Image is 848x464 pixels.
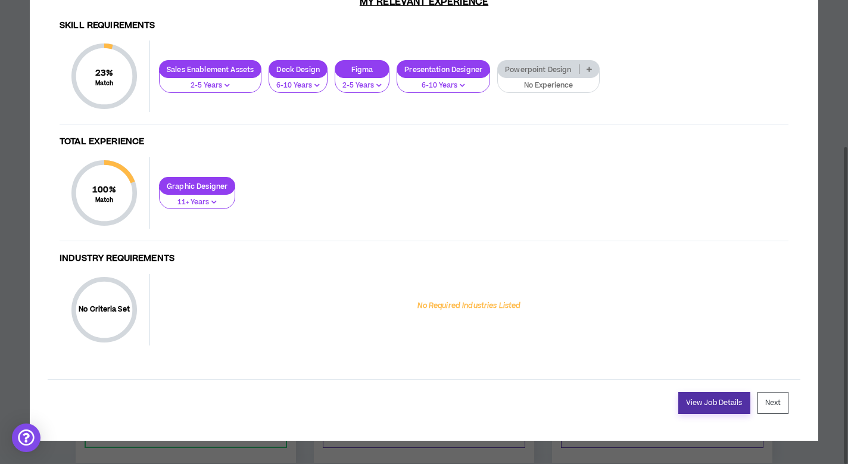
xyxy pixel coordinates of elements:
div: Open Intercom Messenger [12,423,40,452]
span: 23 % [95,67,114,79]
button: 6-10 Years [397,70,490,93]
p: 2-5 Years [167,80,254,91]
small: Match [95,79,114,88]
p: Deck Design [269,65,327,74]
p: 6-10 Years [404,80,482,91]
p: Sales Enablement Assets [160,65,261,74]
h4: Skill Requirements [60,20,788,32]
button: 6-10 Years [269,70,328,93]
h4: Industry Requirements [60,253,788,264]
button: No Experience [497,70,600,93]
button: 11+ Years [159,187,235,210]
p: Graphic Designer [160,182,235,191]
p: No Required Industries Listed [417,301,520,312]
button: 2-5 Years [335,70,389,93]
h4: Total Experience [60,136,788,148]
p: 2-5 Years [342,80,382,91]
p: 11+ Years [167,197,227,208]
p: 6-10 Years [276,80,320,91]
a: View Job Details [678,392,750,414]
span: 100 % [92,183,116,196]
button: 2-5 Years [159,70,261,93]
small: Match [92,196,116,204]
p: Presentation Designer [397,65,490,74]
p: No Criteria Set [71,304,137,314]
button: Next [757,392,788,414]
p: Figma [335,65,389,74]
p: Powerpoint Design [498,65,578,74]
p: No Experience [505,80,592,91]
